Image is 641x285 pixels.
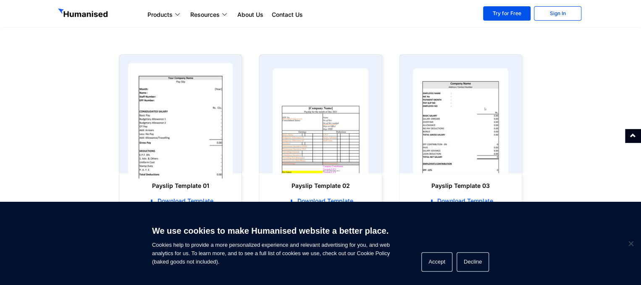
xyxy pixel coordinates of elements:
[413,68,508,173] img: payslip template
[457,252,489,272] button: Decline
[295,197,353,205] span: Download Template
[58,8,109,19] img: GetHumanised Logo
[128,196,233,206] a: Download Template
[534,6,581,21] a: Sign In
[626,239,635,248] span: Decline
[128,63,233,179] img: payslip template
[128,182,233,190] h6: Payslip Template 01
[268,182,373,190] h6: Payslip Template 02
[268,10,307,20] a: Contact Us
[143,10,186,20] a: Products
[273,68,368,173] img: payslip template
[152,221,390,266] span: Cookies help to provide a more personalized experience and relevant advertising for you, and web ...
[186,10,233,20] a: Resources
[435,197,493,205] span: Download Template
[268,196,373,206] a: Download Template
[408,196,513,206] a: Download Template
[408,182,513,190] h6: Payslip Template 03
[421,252,452,272] button: Accept
[152,225,390,237] h6: We use cookies to make Humanised website a better place.
[155,197,213,205] span: Download Template
[483,6,531,21] a: Try for Free
[233,10,268,20] a: About Us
